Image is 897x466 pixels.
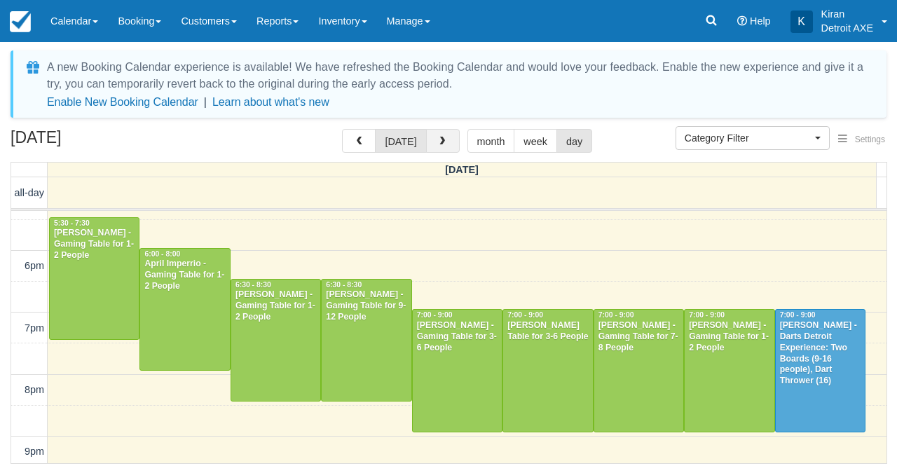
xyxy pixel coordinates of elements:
[467,129,515,153] button: month
[417,311,453,319] span: 7:00 - 9:00
[684,309,774,432] a: 7:00 - 9:00[PERSON_NAME] - Gaming Table for 1-2 People
[507,320,589,343] div: [PERSON_NAME] Table for 3-6 People
[750,15,771,27] span: Help
[556,129,592,153] button: day
[598,320,680,354] div: [PERSON_NAME] - Gaming Table for 7-8 People
[231,279,321,402] a: 6:30 - 8:30[PERSON_NAME] - Gaming Table for 1-2 People
[685,131,812,145] span: Category Filter
[779,320,861,387] div: [PERSON_NAME] - Darts Detroit Experience: Two Boards (9-16 people), Dart Thrower (16)
[689,311,725,319] span: 7:00 - 9:00
[54,219,90,227] span: 5:30 - 7:30
[780,311,816,319] span: 7:00 - 9:00
[25,322,44,334] span: 7pm
[326,281,362,289] span: 6:30 - 8:30
[598,311,634,319] span: 7:00 - 9:00
[502,309,593,432] a: 7:00 - 9:00[PERSON_NAME] Table for 3-6 People
[790,11,813,33] div: K
[144,259,226,292] div: April Imperrio - Gaming Table for 1-2 People
[775,309,865,432] a: 7:00 - 9:00[PERSON_NAME] - Darts Detroit Experience: Two Boards (9-16 people), Dart Thrower (16)
[235,289,317,323] div: [PERSON_NAME] - Gaming Table for 1-2 People
[416,320,498,354] div: [PERSON_NAME] - Gaming Table for 3-6 People
[144,250,180,258] span: 6:00 - 8:00
[25,260,44,271] span: 6pm
[15,187,44,198] span: all-day
[49,217,139,340] a: 5:30 - 7:30[PERSON_NAME] - Gaming Table for 1-2 People
[235,281,271,289] span: 6:30 - 8:30
[204,96,207,108] span: |
[737,16,747,26] i: Help
[507,311,543,319] span: 7:00 - 9:00
[514,129,557,153] button: week
[10,11,31,32] img: checkfront-main-nav-mini-logo.png
[855,135,885,144] span: Settings
[594,309,684,432] a: 7:00 - 9:00[PERSON_NAME] - Gaming Table for 7-8 People
[830,130,893,150] button: Settings
[676,126,830,150] button: Category Filter
[212,96,329,108] a: Learn about what's new
[47,95,198,109] button: Enable New Booking Calendar
[445,164,479,175] span: [DATE]
[11,129,188,155] h2: [DATE]
[375,129,426,153] button: [DATE]
[821,7,873,21] p: Kiran
[53,228,135,261] div: [PERSON_NAME] - Gaming Table for 1-2 People
[25,384,44,395] span: 8pm
[821,21,873,35] p: Detroit AXE
[412,309,502,432] a: 7:00 - 9:00[PERSON_NAME] - Gaming Table for 3-6 People
[47,59,870,92] div: A new Booking Calendar experience is available! We have refreshed the Booking Calendar and would ...
[321,279,411,402] a: 6:30 - 8:30[PERSON_NAME] - Gaming Table for 9-12 People
[25,446,44,457] span: 9pm
[139,248,230,371] a: 6:00 - 8:00April Imperrio - Gaming Table for 1-2 People
[325,289,407,323] div: [PERSON_NAME] - Gaming Table for 9-12 People
[688,320,770,354] div: [PERSON_NAME] - Gaming Table for 1-2 People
